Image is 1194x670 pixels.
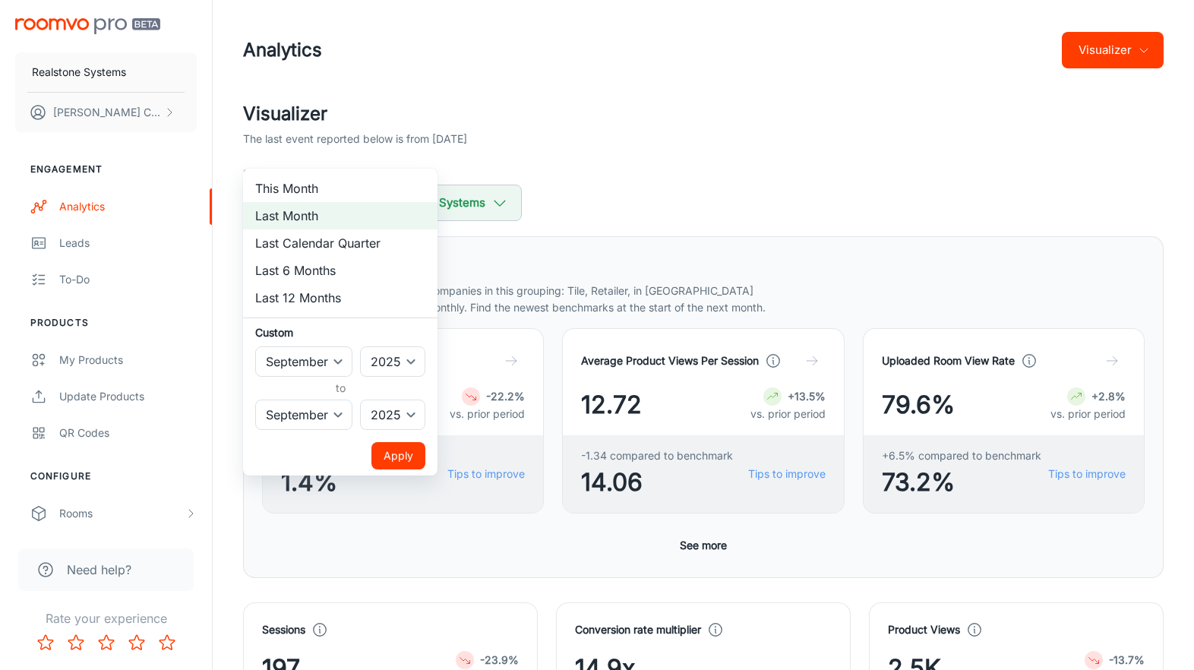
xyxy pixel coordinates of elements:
li: Last Month [243,202,437,229]
h6: Custom [255,324,425,340]
li: Last 6 Months [243,257,437,284]
li: Last Calendar Quarter [243,229,437,257]
button: Apply [371,442,425,469]
li: This Month [243,175,437,202]
li: Last 12 Months [243,284,437,311]
h6: to [258,380,422,397]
